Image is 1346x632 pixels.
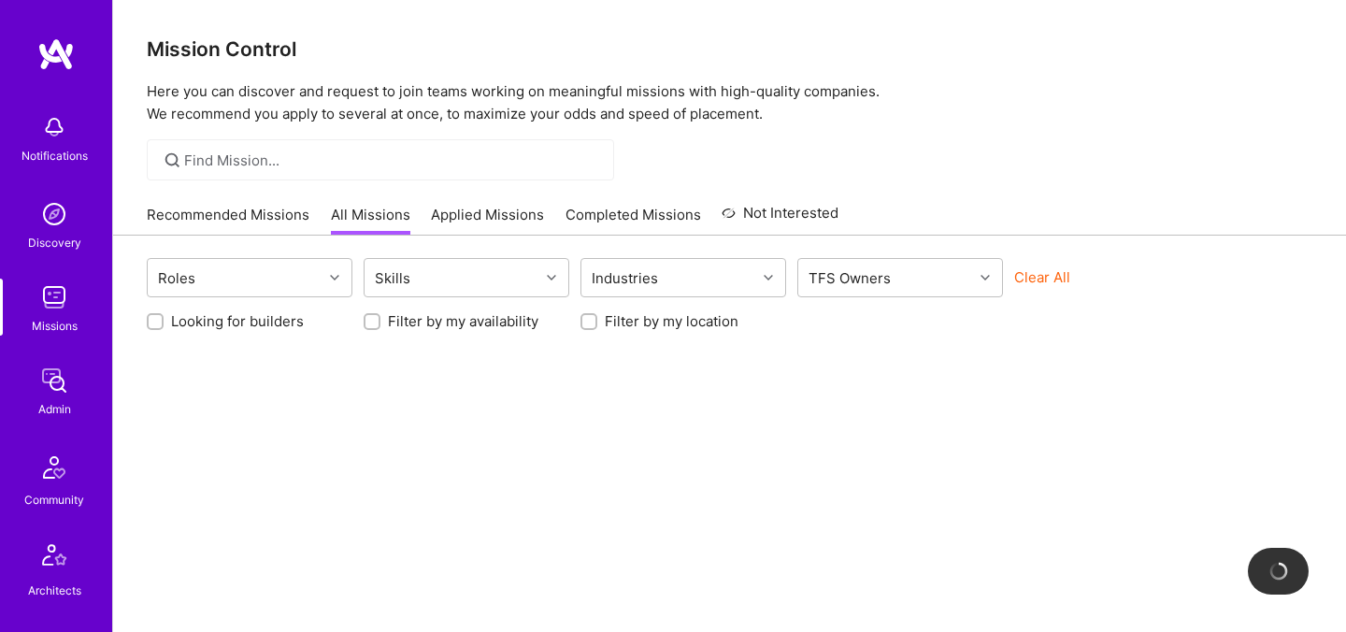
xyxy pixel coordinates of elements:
div: Industries [587,265,663,292]
i: icon Chevron [981,273,990,282]
i: icon SearchGrey [162,150,183,171]
div: Skills [370,265,415,292]
div: TFS Owners [804,265,895,292]
div: Architects [28,581,81,600]
img: bell [36,108,73,146]
i: icon Chevron [764,273,773,282]
button: Clear All [1014,267,1070,287]
div: Notifications [21,146,88,165]
a: Completed Missions [566,205,701,236]
div: Missions [32,316,78,336]
div: Admin [38,399,71,419]
p: Here you can discover and request to join teams working on meaningful missions with high-quality ... [147,80,1312,125]
img: logo [37,37,75,71]
div: Community [24,490,84,510]
div: Discovery [28,233,81,252]
i: icon Chevron [330,273,339,282]
img: discovery [36,195,73,233]
i: icon Chevron [547,273,556,282]
a: Recommended Missions [147,205,309,236]
img: admin teamwork [36,362,73,399]
img: teamwork [36,279,73,316]
img: Community [32,445,77,490]
a: Applied Missions [431,205,544,236]
label: Filter by my location [605,311,738,331]
label: Looking for builders [171,311,304,331]
label: Filter by my availability [388,311,538,331]
div: Roles [153,265,200,292]
img: loading [1268,561,1289,582]
h3: Mission Control [147,37,1312,61]
a: Not Interested [722,202,838,236]
input: Find Mission... [184,151,600,170]
a: All Missions [331,205,410,236]
img: Architects [32,536,77,581]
